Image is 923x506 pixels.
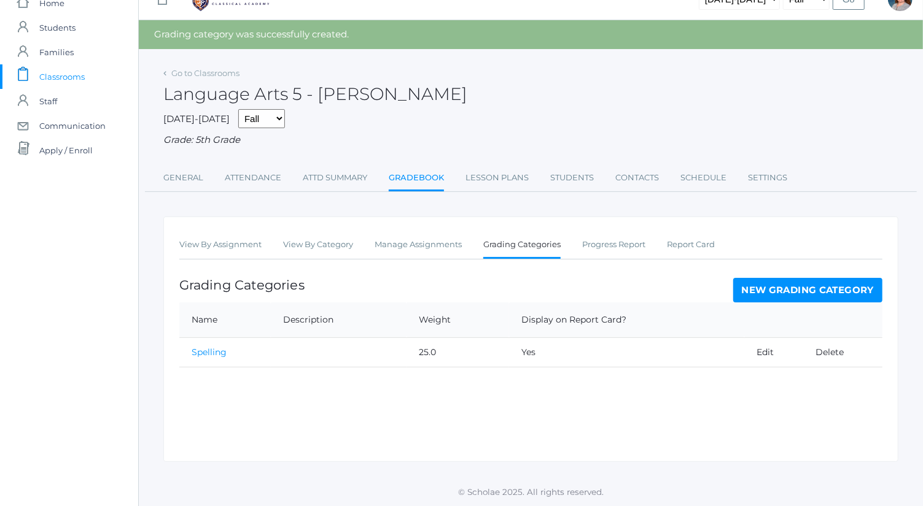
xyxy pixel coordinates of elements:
[39,15,76,40] span: Students
[680,166,726,190] a: Schedule
[465,166,529,190] a: Lesson Plans
[582,232,645,257] a: Progress Report
[748,166,787,190] a: Settings
[271,302,407,338] th: Description
[39,89,57,113] span: Staff
[483,232,561,259] a: Grading Categories
[163,166,203,190] a: General
[179,302,271,338] th: Name
[733,278,883,302] a: New Grading Category
[389,166,444,192] a: Gradebook
[816,347,844,358] a: Delete
[509,337,744,367] td: Yes
[225,166,281,190] a: Attendance
[139,486,923,498] p: © Scholae 2025. All rights reserved.
[163,85,467,104] h2: Language Arts 5 - [PERSON_NAME]
[39,138,93,163] span: Apply / Enroll
[171,68,240,78] a: Go to Classrooms
[39,40,74,64] span: Families
[757,347,774,358] a: Edit
[39,64,85,89] span: Classrooms
[407,302,509,338] th: Weight
[550,166,594,190] a: Students
[163,133,898,147] div: Grade: 5th Grade
[667,232,715,257] a: Report Card
[303,166,367,190] a: Attd Summary
[375,232,462,257] a: Manage Assignments
[192,347,227,358] a: Spelling
[509,302,744,338] th: Display on Report Card?
[163,113,230,125] span: [DATE]-[DATE]
[179,232,262,257] a: View By Assignment
[615,166,659,190] a: Contacts
[39,113,106,138] span: Communication
[139,20,923,49] div: Grading category was successfully created.
[283,232,353,257] a: View By Category
[179,278,305,292] h1: Grading Categories
[407,337,509,367] td: 25.0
